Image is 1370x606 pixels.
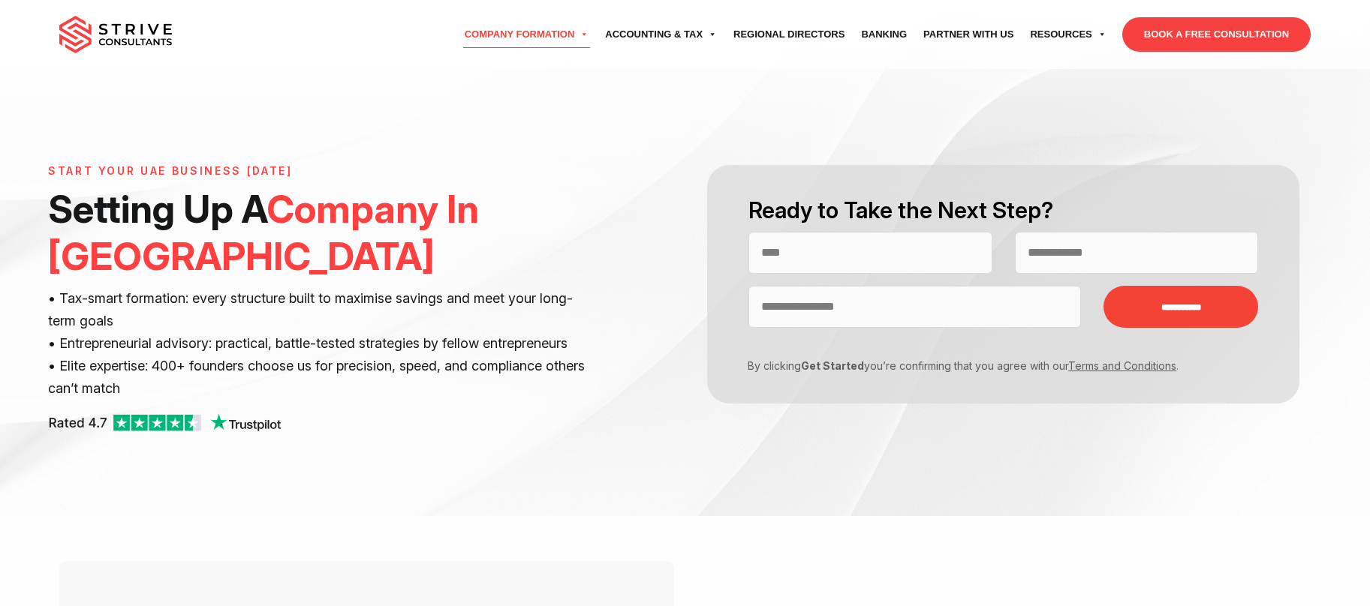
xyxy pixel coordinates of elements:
a: Regional Directors [725,13,853,55]
a: Banking [853,13,915,55]
p: • Tax-smart formation: every structure built to maximise savings and meet your long-term goals • ... [48,287,596,399]
a: BOOK A FREE CONSULTATION [1122,17,1311,52]
strong: Get Started [801,359,864,372]
a: Accounting & Tax [597,13,725,55]
a: Company Formation [456,13,598,55]
a: Resources [1022,13,1114,55]
img: main-logo.svg [59,16,172,53]
a: Terms and Conditions [1068,359,1176,372]
a: Partner with Us [915,13,1022,55]
p: By clicking you’re confirming that you agree with our . [737,358,1247,373]
h1: Setting Up A [48,185,596,280]
h6: Start Your UAE Business [DATE] [48,165,596,178]
h2: Ready to Take the Next Step? [748,195,1258,226]
form: Contact form [685,165,1323,403]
